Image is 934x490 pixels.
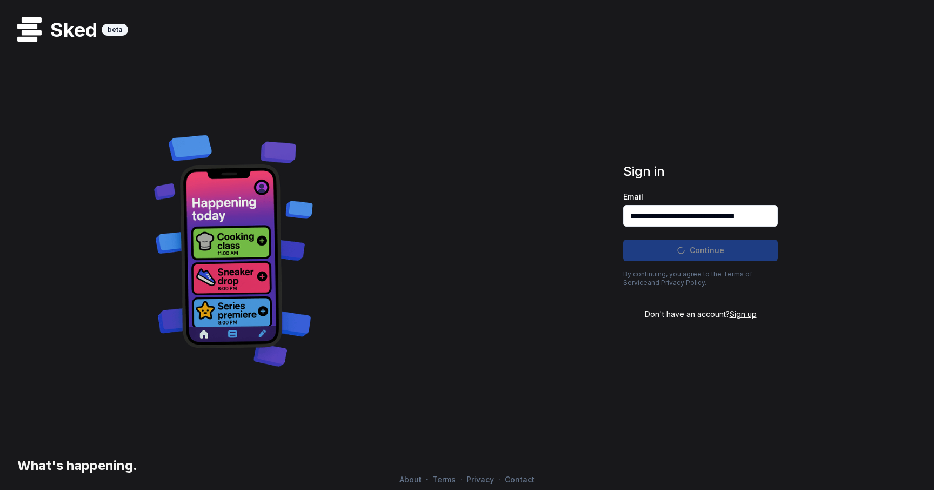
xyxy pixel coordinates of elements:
a: Contact [501,475,539,484]
img: Decorative [149,122,319,378]
a: Terms [428,475,460,484]
span: Sign up [730,309,757,319]
img: logo [17,17,42,42]
h1: Sign in [623,163,778,180]
a: Privacy Policy [661,279,705,287]
label: Email [623,193,778,201]
h3: What's happening. [13,457,137,474]
h1: Sked [42,19,102,41]
a: Terms of Service [623,270,752,287]
div: Don't have an account? [623,309,778,320]
a: About [395,475,426,484]
a: Privacy [462,475,498,484]
div: beta [102,24,128,36]
p: By continuing, you agree to the and . [623,270,778,287]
